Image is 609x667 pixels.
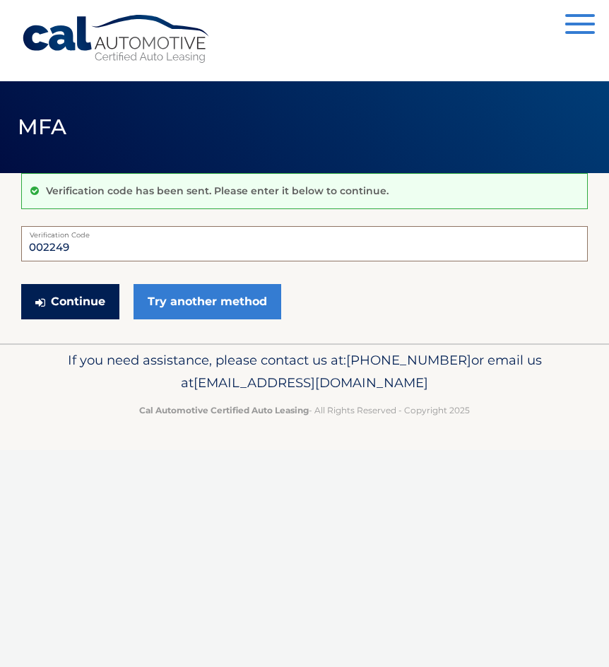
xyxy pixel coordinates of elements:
[21,226,588,261] input: Verification Code
[21,403,588,418] p: - All Rights Reserved - Copyright 2025
[346,352,471,368] span: [PHONE_NUMBER]
[46,184,389,197] p: Verification code has been sent. Please enter it below to continue.
[139,405,309,415] strong: Cal Automotive Certified Auto Leasing
[18,114,67,140] span: MFA
[565,14,595,37] button: Menu
[21,14,212,64] a: Cal Automotive
[194,374,428,391] span: [EMAIL_ADDRESS][DOMAIN_NAME]
[21,226,588,237] label: Verification Code
[134,284,281,319] a: Try another method
[21,349,588,394] p: If you need assistance, please contact us at: or email us at
[21,284,119,319] button: Continue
